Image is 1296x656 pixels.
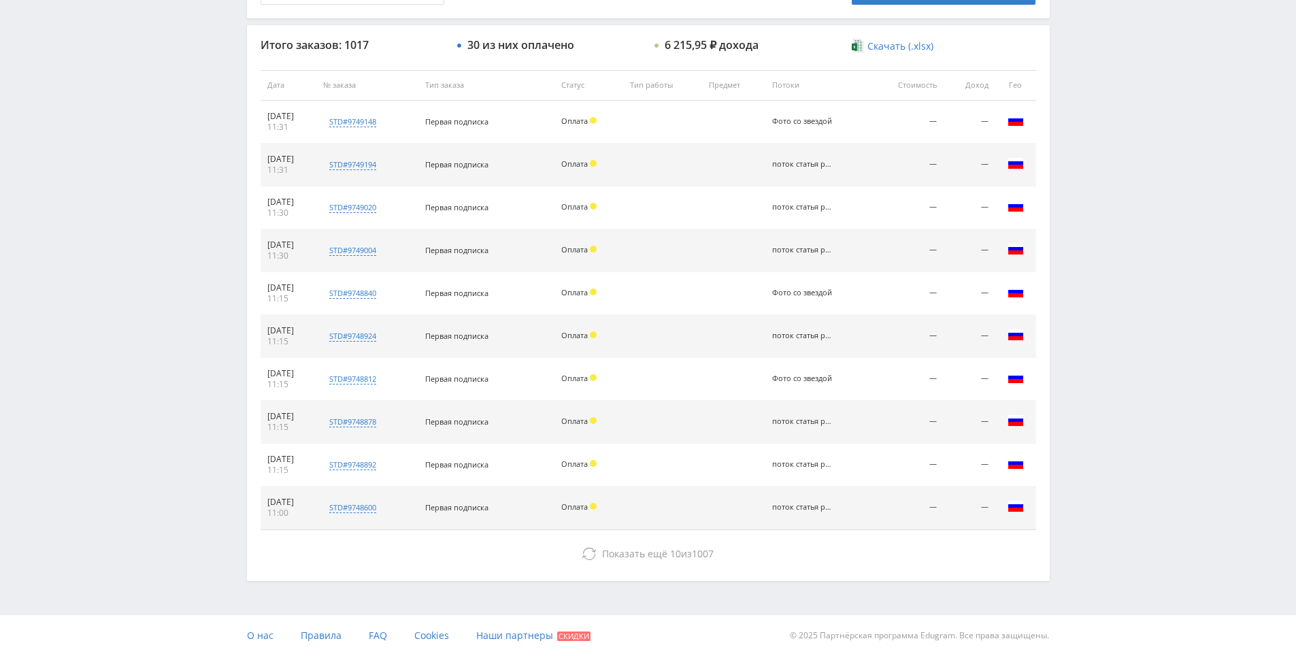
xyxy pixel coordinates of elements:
span: О нас [247,629,273,642]
a: Правила [301,615,342,656]
span: Cookies [414,629,449,642]
a: Cookies [414,615,449,656]
a: FAQ [369,615,387,656]
span: Скидки [557,632,591,641]
a: О нас [247,615,273,656]
span: FAQ [369,629,387,642]
div: © 2025 Партнёрская программа Edugram. Все права защищены. [654,615,1049,656]
a: Наши партнеры Скидки [476,615,591,656]
span: Правила [301,629,342,642]
span: Наши партнеры [476,629,553,642]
